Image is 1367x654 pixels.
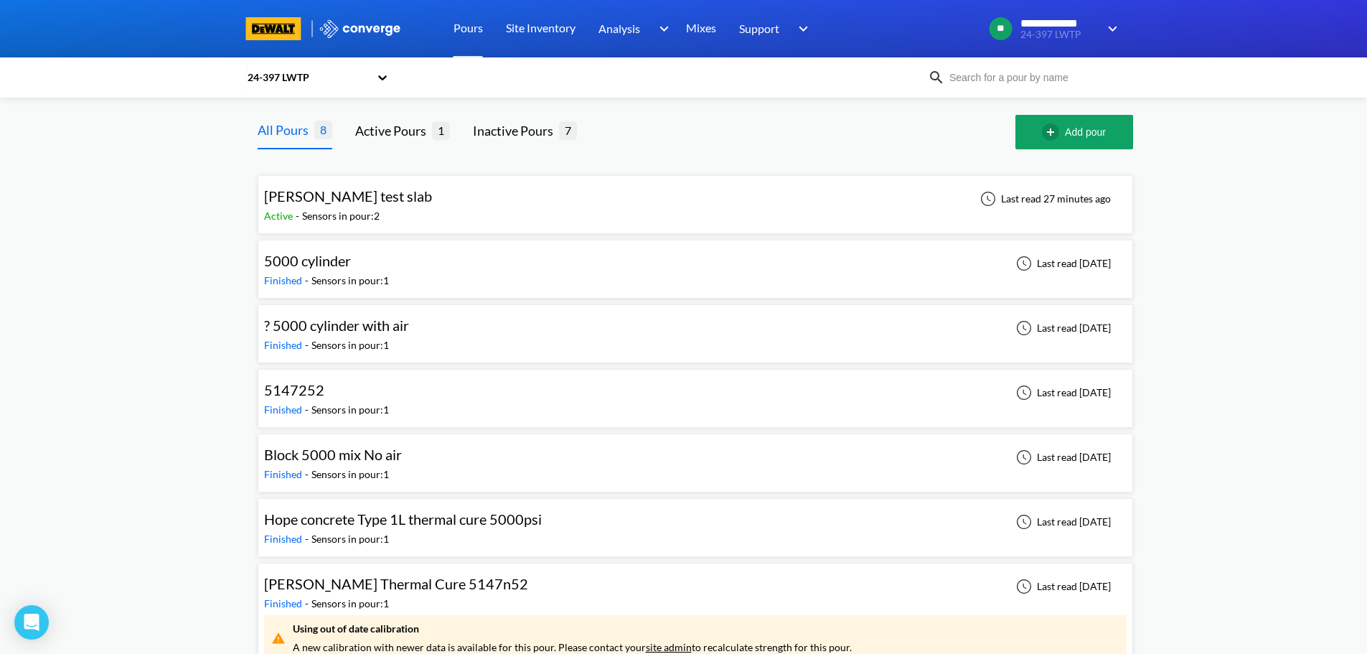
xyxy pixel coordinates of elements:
span: Active [264,210,296,222]
span: - [305,403,311,416]
span: - [296,210,302,222]
img: downArrow.svg [789,20,812,37]
div: Sensors in pour: 1 [311,337,389,353]
img: logo_ewhite.svg [319,19,402,38]
span: Finished [264,339,305,351]
div: Open Intercom Messenger [14,605,49,640]
div: Inactive Pours [473,121,559,141]
div: Sensors in pour: 1 [311,402,389,418]
img: icon-search.svg [928,69,945,86]
span: Finished [264,597,305,609]
div: Active Pours [355,121,432,141]
div: Last read [DATE] [1008,255,1115,272]
div: Last read [DATE] [1008,449,1115,466]
span: [PERSON_NAME] test slab [264,187,432,205]
button: Add pour [1015,115,1133,149]
div: Last read [DATE] [1008,578,1115,595]
img: downArrow.svg [650,20,673,37]
span: Finished [264,468,305,480]
span: 1 [432,121,450,139]
span: 5147252 [264,381,324,398]
img: add-circle-outline.svg [1042,123,1065,141]
span: Hope concrete Type 1L thermal cure 5000psi [264,510,542,528]
div: Last read [DATE] [1008,319,1115,337]
div: Last read [DATE] [1008,384,1115,401]
span: site admin [646,641,692,653]
div: Sensors in pour: 1 [311,596,389,612]
div: Sensors in pour: 2 [302,208,380,224]
div: Using out of date calibration [293,621,852,637]
div: 24-397 LWTP [246,70,370,85]
span: - [305,597,311,609]
a: Block 5000 mix No airFinished-Sensors in pour:1Last read [DATE] [258,450,1133,462]
div: Last read [DATE] [1008,513,1115,531]
div: Last read 27 minutes ago [972,190,1115,207]
a: branding logo [246,17,319,40]
span: 7 [559,121,577,139]
img: branding logo [246,17,301,40]
span: 5000 cylinder [264,252,351,269]
div: All Pours [258,120,314,140]
img: downArrow.svg [1099,20,1122,37]
span: - [305,533,311,545]
a: [PERSON_NAME] Thermal Cure 5147n52Finished-Sensors in pour:1Last read [DATE]Using out of date cal... [258,637,1133,649]
span: Finished [264,403,305,416]
div: Sensors in pour: 1 [311,531,389,547]
span: 8 [314,121,332,139]
span: 24-397 LWTP [1020,29,1099,40]
a: 5000 cylinderFinished-Sensors in pour:1Last read [DATE] [258,256,1133,268]
span: [PERSON_NAME] Thermal Cure 5147n52 [264,575,528,592]
div: Sensors in pour: 1 [311,273,389,289]
a: ? 5000 cylinder with airFinished-Sensors in pour:1Last read [DATE] [258,321,1133,333]
span: Finished [264,533,305,545]
span: - [305,468,311,480]
a: Hope concrete Type 1L thermal cure 5000psiFinished-Sensors in pour:1Last read [DATE] [258,515,1133,527]
span: Block 5000 mix No air [264,446,402,463]
a: 5147252Finished-Sensors in pour:1Last read [DATE] [258,386,1133,398]
a: [PERSON_NAME] test slabActive-Sensors in pour:2Last read 27 minutes ago [258,192,1133,204]
span: Analysis [598,19,640,37]
span: A new calibration with newer data is available for this pour. Please contact your to recalculate ... [293,641,852,653]
span: - [305,274,311,286]
input: Search for a pour by name [945,70,1119,85]
span: ? 5000 cylinder with air [264,317,409,334]
div: Sensors in pour: 1 [311,467,389,482]
span: - [305,339,311,351]
span: Finished [264,274,305,286]
span: Support [739,19,779,37]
